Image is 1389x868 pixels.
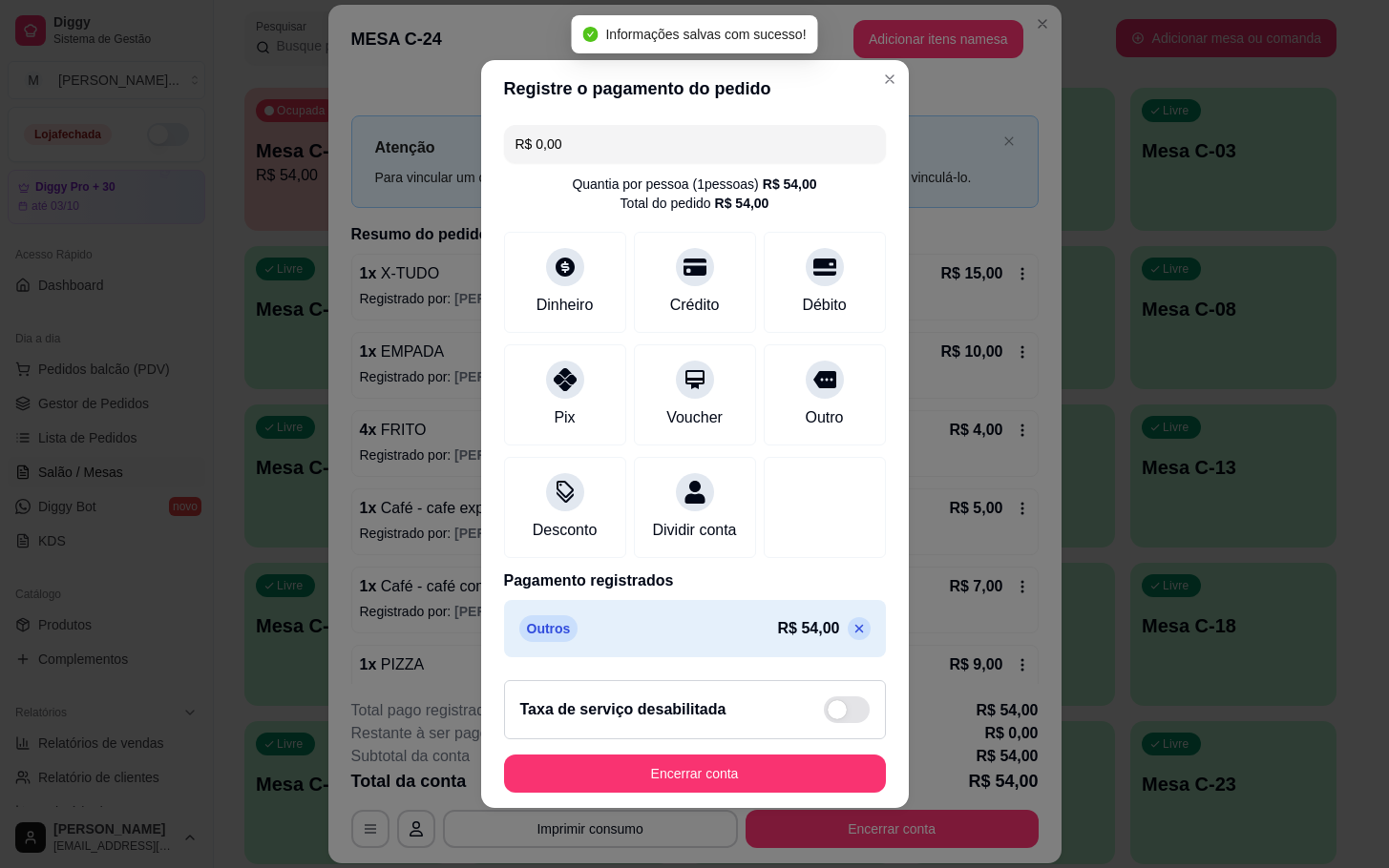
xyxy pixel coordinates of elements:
[605,27,806,42] span: Informações salvas com sucesso!
[670,294,720,317] div: Crédito
[481,60,909,117] header: Registre o pagamento do pedido
[763,175,817,194] div: R$ 54,00
[520,698,726,721] h2: Taxa de serviço desabilitada
[572,175,816,194] div: Quantia por pessoa ( 1 pessoas)
[554,406,575,429] div: Pix
[582,27,598,42] span: check-circle
[874,64,905,94] button: Close
[715,194,769,213] div: R$ 54,00
[778,617,840,640] p: R$ 54,00
[805,406,843,429] div: Outro
[533,519,598,542] div: Desconto
[802,294,846,317] div: Débito
[504,754,886,793] button: Encerrar conta
[652,519,736,542] div: Dividir conta
[504,569,886,592] p: Pagamento registrados
[621,194,769,213] div: Total do pedido
[537,294,594,317] div: Dinheiro
[519,615,579,642] p: Outros
[666,406,723,429] div: Voucher
[516,125,874,163] input: Ex.: hambúrguer de cordeiro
